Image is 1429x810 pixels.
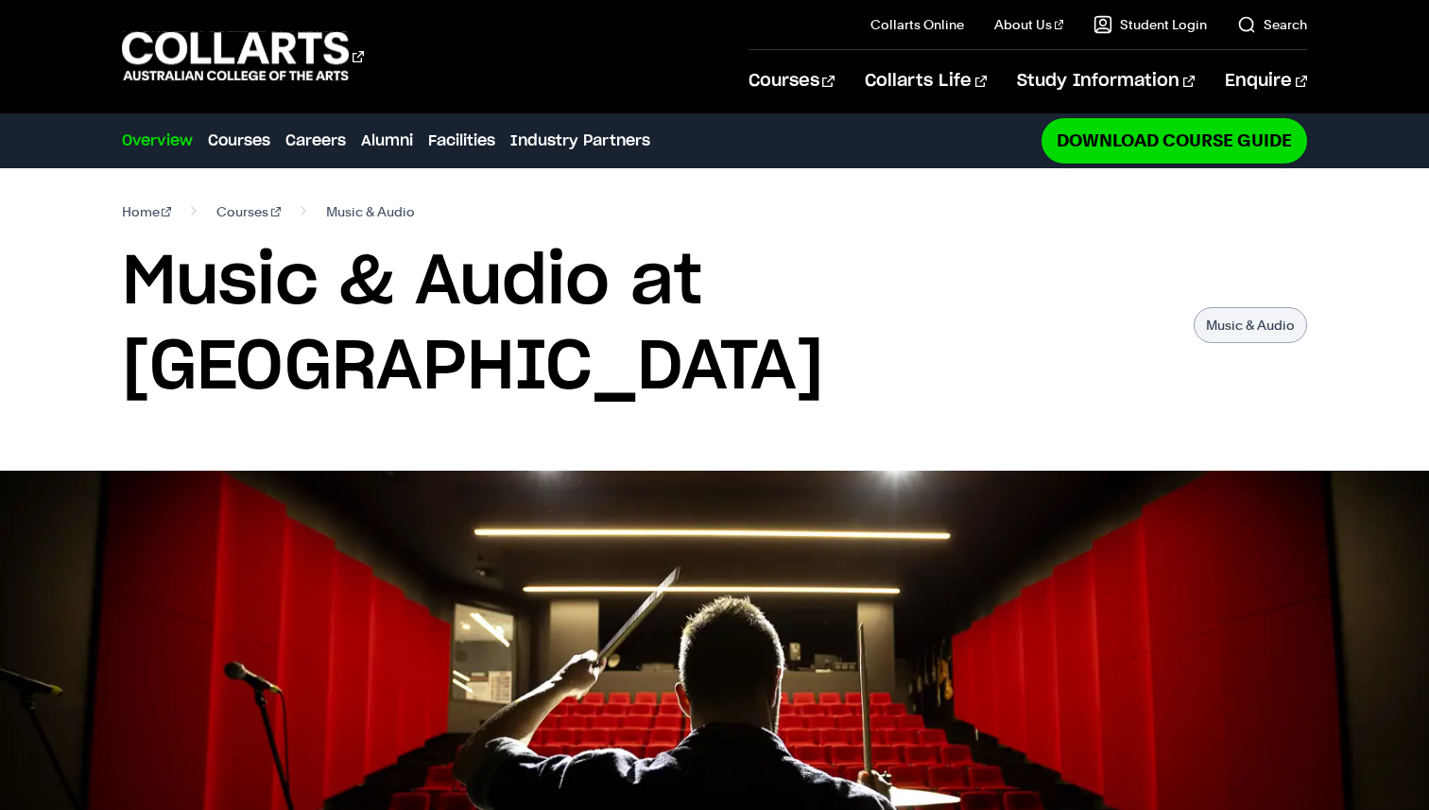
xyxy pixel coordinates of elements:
[428,129,495,152] a: Facilities
[749,50,835,112] a: Courses
[994,15,1064,34] a: About Us
[510,129,650,152] a: Industry Partners
[1237,15,1307,34] a: Search
[1093,15,1207,34] a: Student Login
[326,198,415,225] span: Music & Audio
[1194,307,1307,343] p: Music & Audio
[285,129,346,152] a: Careers
[1225,50,1307,112] a: Enquire
[122,29,364,83] div: Go to homepage
[208,129,270,152] a: Courses
[870,15,964,34] a: Collarts Online
[122,240,1176,410] h1: Music & Audio at [GEOGRAPHIC_DATA]
[1017,50,1195,112] a: Study Information
[122,129,193,152] a: Overview
[122,198,172,225] a: Home
[1042,118,1307,163] a: Download Course Guide
[361,129,413,152] a: Alumni
[216,198,281,225] a: Courses
[865,50,987,112] a: Collarts Life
